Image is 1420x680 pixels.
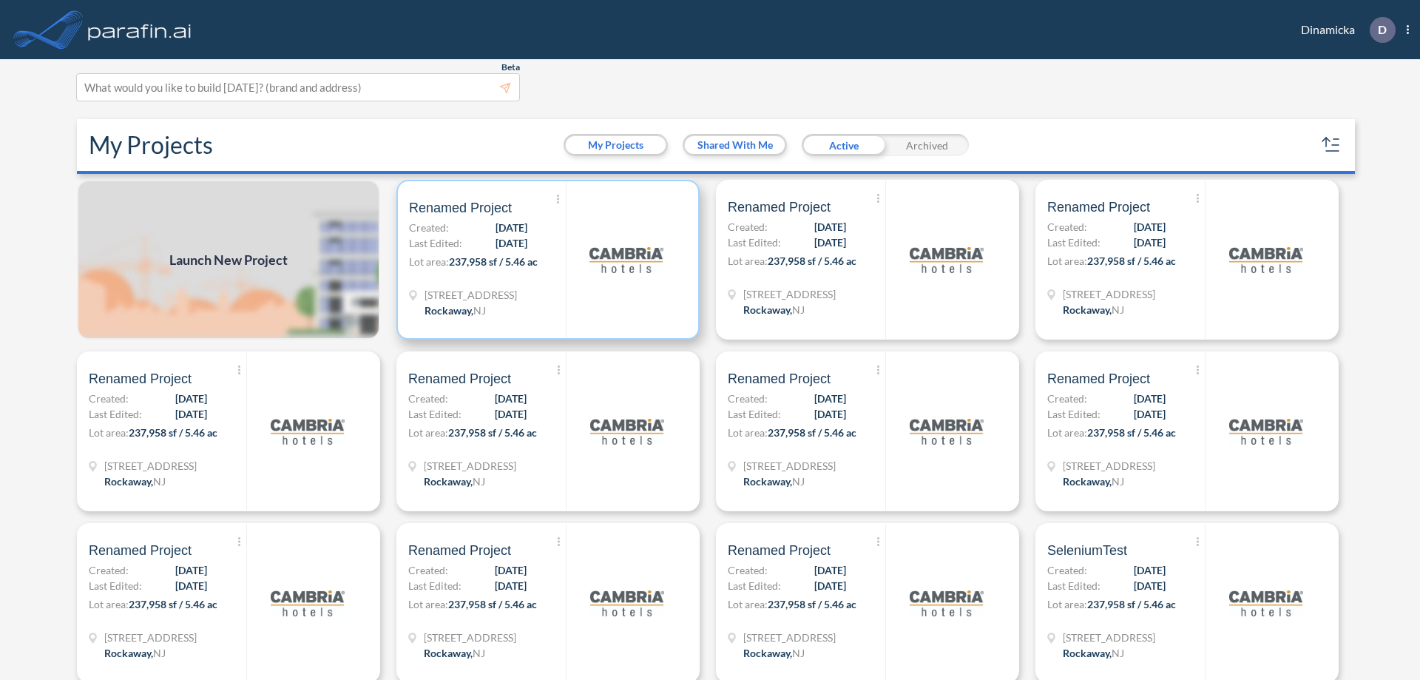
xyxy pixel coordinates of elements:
[495,578,527,593] span: [DATE]
[424,645,485,661] div: Rockaway, NJ
[1047,406,1100,422] span: Last Edited:
[408,406,461,422] span: Last Edited:
[728,255,768,267] span: Lot area:
[792,647,805,659] span: NJ
[409,255,449,268] span: Lot area:
[814,219,846,235] span: [DATE]
[175,391,207,406] span: [DATE]
[496,235,527,251] span: [DATE]
[590,394,664,468] img: logo
[728,219,768,235] span: Created:
[271,566,345,640] img: logo
[425,303,486,318] div: Rockaway, NJ
[175,562,207,578] span: [DATE]
[792,475,805,488] span: NJ
[743,475,792,488] span: Rockaway ,
[728,406,781,422] span: Last Edited:
[814,235,846,250] span: [DATE]
[728,426,768,439] span: Lot area:
[1134,406,1166,422] span: [DATE]
[1087,598,1176,610] span: 237,958 sf / 5.46 ac
[1047,198,1150,216] span: Renamed Project
[743,645,805,661] div: Rockaway, NJ
[104,630,197,645] span: 321 Mt Hope Ave
[1063,474,1124,489] div: Rockaway, NJ
[89,562,129,578] span: Created:
[1047,562,1087,578] span: Created:
[89,578,142,593] span: Last Edited:
[1047,391,1087,406] span: Created:
[814,578,846,593] span: [DATE]
[743,303,792,316] span: Rockaway ,
[85,15,195,44] img: logo
[473,304,486,317] span: NJ
[792,303,805,316] span: NJ
[153,647,166,659] span: NJ
[728,598,768,610] span: Lot area:
[89,406,142,422] span: Last Edited:
[910,566,984,640] img: logo
[424,475,473,488] span: Rockaway ,
[425,287,517,303] span: 321 Mt Hope Ave
[501,61,520,73] span: Beta
[1063,630,1155,645] span: 321 Mt Hope Ave
[1047,370,1150,388] span: Renamed Project
[169,250,288,270] span: Launch New Project
[89,131,213,159] h2: My Projects
[910,223,984,297] img: logo
[814,562,846,578] span: [DATE]
[1047,426,1087,439] span: Lot area:
[743,647,792,659] span: Rockaway ,
[743,302,805,317] div: Rockaway, NJ
[1063,645,1124,661] div: Rockaway, NJ
[1319,133,1343,157] button: sort
[424,647,473,659] span: Rockaway ,
[1047,255,1087,267] span: Lot area:
[104,474,166,489] div: Rockaway, NJ
[743,458,836,474] span: 321 Mt Hope Ave
[473,647,485,659] span: NJ
[768,426,856,439] span: 237,958 sf / 5.46 ac
[409,199,512,217] span: Renamed Project
[1047,235,1100,250] span: Last Edited:
[175,406,207,422] span: [DATE]
[104,647,153,659] span: Rockaway ,
[424,458,516,474] span: 321 Mt Hope Ave
[408,370,511,388] span: Renamed Project
[1063,303,1112,316] span: Rockaway ,
[1112,475,1124,488] span: NJ
[495,391,527,406] span: [DATE]
[408,426,448,439] span: Lot area:
[271,394,345,468] img: logo
[814,391,846,406] span: [DATE]
[104,475,153,488] span: Rockaway ,
[1047,598,1087,610] span: Lot area:
[768,255,856,267] span: 237,958 sf / 5.46 ac
[1378,23,1387,36] p: D
[590,566,664,640] img: logo
[89,542,192,559] span: Renamed Project
[1229,566,1303,640] img: logo
[408,542,511,559] span: Renamed Project
[1229,223,1303,297] img: logo
[1229,394,1303,468] img: logo
[728,235,781,250] span: Last Edited:
[1134,391,1166,406] span: [DATE]
[89,370,192,388] span: Renamed Project
[728,391,768,406] span: Created:
[1063,458,1155,474] span: 321 Mt Hope Ave
[1063,302,1124,317] div: Rockaway, NJ
[1047,578,1100,593] span: Last Edited:
[408,578,461,593] span: Last Edited:
[424,474,485,489] div: Rockaway, NJ
[728,542,831,559] span: Renamed Project
[495,562,527,578] span: [DATE]
[408,391,448,406] span: Created:
[449,255,538,268] span: 237,958 sf / 5.46 ac
[473,475,485,488] span: NJ
[1112,647,1124,659] span: NJ
[1134,235,1166,250] span: [DATE]
[1279,17,1409,43] div: Dinamicka
[1063,475,1112,488] span: Rockaway ,
[1087,426,1176,439] span: 237,958 sf / 5.46 ac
